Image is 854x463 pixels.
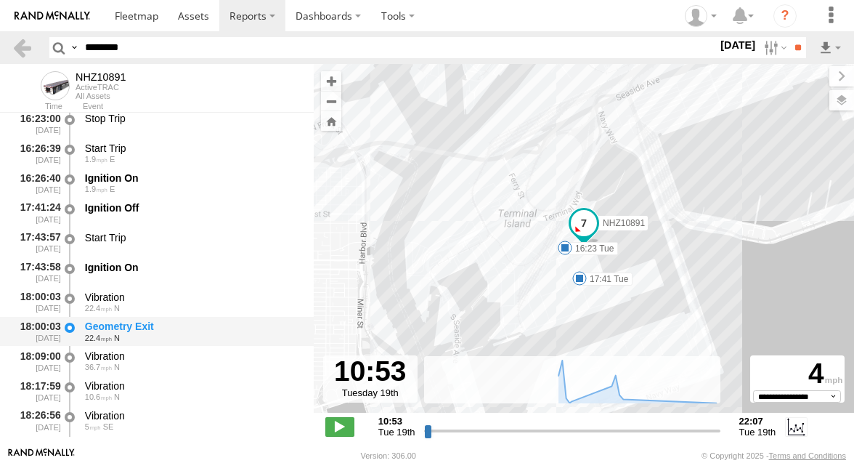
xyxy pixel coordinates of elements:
[680,5,722,27] div: Zulema McIntosch
[114,304,120,313] span: Heading: 351
[85,304,112,313] span: 22.4
[12,318,62,345] div: 18:00:03 [DATE]
[114,334,120,342] span: Heading: 351
[603,218,645,228] span: NHZ10891
[76,83,126,92] div: ActiveTRAC
[361,451,416,460] div: Version: 306.00
[85,172,300,185] div: Ignition On
[773,4,797,28] i: ?
[110,185,115,193] span: Heading: 84
[378,427,415,438] span: Tue 19th Aug 2025
[321,111,341,131] button: Zoom Home
[85,231,300,244] div: Start Trip
[758,37,789,58] label: Search Filter Options
[114,392,120,401] span: Heading: 343
[12,347,62,374] div: 18:09:00 [DATE]
[12,103,62,110] div: Time
[85,422,101,431] span: 5
[83,103,314,110] div: Event
[321,91,341,111] button: Zoom out
[85,185,107,193] span: 1.9
[85,261,300,274] div: Ignition On
[85,409,300,422] div: Vibration
[739,427,776,438] span: Tue 19th Aug 2025
[12,199,62,226] div: 17:41:24 [DATE]
[85,379,300,392] div: Vibration
[110,155,115,164] span: Heading: 84
[12,37,33,58] a: Back to previous Page
[752,358,842,390] div: 4
[378,416,415,427] strong: 10:53
[325,417,354,436] label: Play/Stop
[85,155,107,164] span: 1.9
[85,142,300,155] div: Start Trip
[8,448,75,463] a: Visit our Website
[701,451,846,460] div: © Copyright 2025 -
[85,291,300,304] div: Vibration
[76,71,126,83] div: NHZ10891 - View Asset History
[68,37,80,58] label: Search Query
[76,92,126,100] div: All Assets
[85,363,112,371] span: 36.7
[85,350,300,363] div: Vibration
[85,320,300,333] div: Geometry Exit
[12,259,62,286] div: 17:43:58 [DATE]
[103,422,114,431] span: Heading: 128
[579,273,633,286] label: 17:41 Tue
[12,377,62,404] div: 18:17:59 [DATE]
[565,242,618,255] label: 16:23 Tue
[85,112,300,125] div: Stop Trip
[818,37,842,58] label: Export results as...
[12,140,62,166] div: 16:26:39 [DATE]
[12,407,62,434] div: 18:26:56 [DATE]
[321,71,341,91] button: Zoom in
[12,289,62,315] div: 18:00:03 [DATE]
[15,11,90,21] img: rand-logo.svg
[85,334,112,342] span: 22.4
[12,229,62,256] div: 17:43:57 [DATE]
[85,201,300,214] div: Ignition Off
[114,363,120,371] span: Heading: 356
[739,416,776,427] strong: 22:07
[12,110,62,137] div: 16:23:00 [DATE]
[769,451,846,460] a: Terms and Conditions
[717,37,758,53] label: [DATE]
[85,392,112,401] span: 10.6
[12,169,62,196] div: 16:26:40 [DATE]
